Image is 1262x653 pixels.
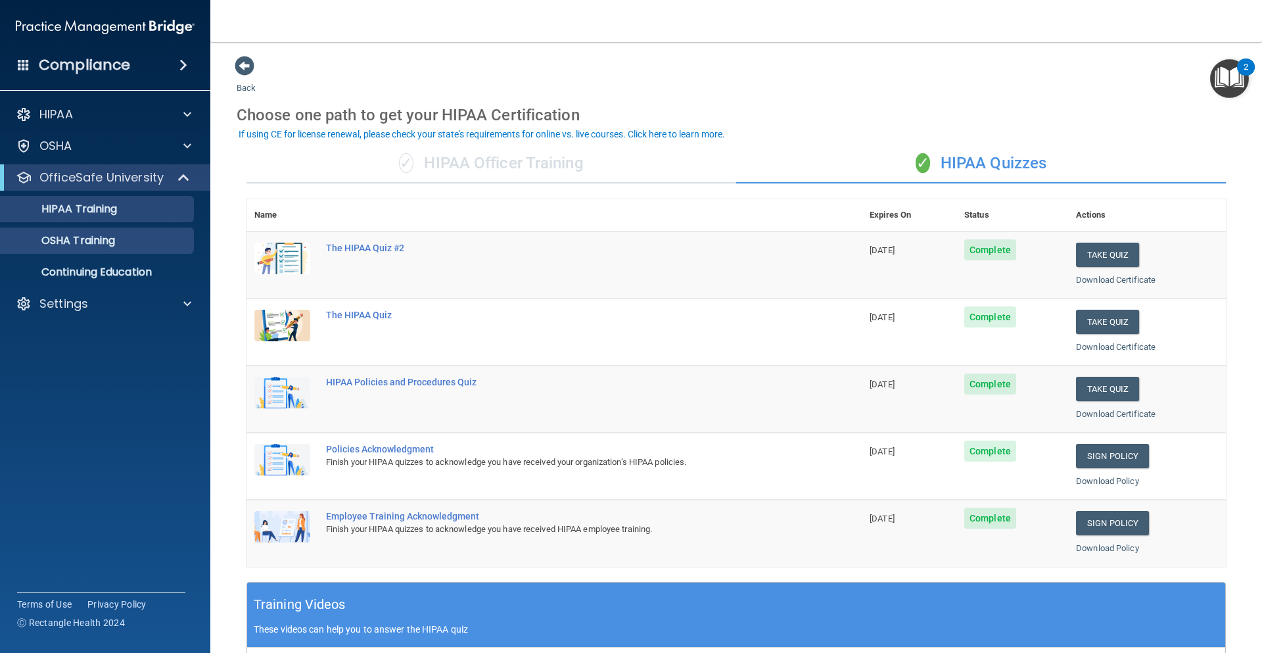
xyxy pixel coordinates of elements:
p: OfficeSafe University [39,170,164,185]
a: Download Certificate [1076,409,1156,419]
h5: Training Videos [254,593,346,616]
a: Download Certificate [1076,342,1156,352]
div: HIPAA Quizzes [736,144,1226,183]
p: HIPAA [39,107,73,122]
button: Take Quiz [1076,243,1139,267]
th: Status [956,199,1068,231]
th: Actions [1068,199,1226,231]
div: Employee Training Acknowledgment [326,511,796,521]
button: Take Quiz [1076,310,1139,334]
span: Complete [964,306,1016,327]
a: Sign Policy [1076,444,1149,468]
a: Privacy Policy [87,598,147,611]
span: [DATE] [870,245,895,255]
h4: Compliance [39,56,130,74]
button: Open Resource Center, 2 new notifications [1210,59,1249,98]
a: Download Policy [1076,543,1139,553]
p: HIPAA Training [9,203,117,216]
div: If using CE for license renewal, please check your state's requirements for online vs. live cours... [239,130,725,139]
th: Expires On [862,199,956,231]
div: Finish your HIPAA quizzes to acknowledge you have received HIPAA employee training. [326,521,796,537]
a: Download Policy [1076,476,1139,486]
span: [DATE] [870,312,895,322]
p: Settings [39,296,88,312]
p: Continuing Education [9,266,188,279]
div: 2 [1244,67,1248,84]
button: If using CE for license renewal, please check your state's requirements for online vs. live cours... [237,128,727,141]
div: HIPAA Policies and Procedures Quiz [326,377,796,387]
span: Complete [964,441,1016,462]
img: PMB logo [16,14,195,40]
a: Back [237,67,256,93]
span: Ⓒ Rectangle Health 2024 [17,616,125,629]
div: The HIPAA Quiz [326,310,796,320]
a: Download Certificate [1076,275,1156,285]
span: [DATE] [870,447,895,456]
p: These videos can help you to answer the HIPAA quiz [254,624,1219,635]
div: Finish your HIPAA quizzes to acknowledge you have received your organization’s HIPAA policies. [326,454,796,470]
a: OSHA [16,138,191,154]
span: Complete [964,374,1016,395]
p: OSHA Training [9,234,115,247]
span: [DATE] [870,379,895,389]
span: [DATE] [870,514,895,523]
p: OSHA [39,138,72,154]
div: The HIPAA Quiz #2 [326,243,796,253]
a: Settings [16,296,191,312]
a: OfficeSafe University [16,170,191,185]
iframe: Drift Widget Chat Controller [1196,562,1246,612]
a: HIPAA [16,107,191,122]
div: HIPAA Officer Training [246,144,736,183]
div: Choose one path to get your HIPAA Certification [237,96,1236,134]
span: Complete [964,239,1016,260]
a: Sign Policy [1076,511,1149,535]
span: ✓ [399,153,413,173]
a: Terms of Use [17,598,72,611]
th: Name [246,199,318,231]
button: Take Quiz [1076,377,1139,401]
span: Complete [964,508,1016,529]
div: Policies Acknowledgment [326,444,796,454]
span: ✓ [916,153,930,173]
